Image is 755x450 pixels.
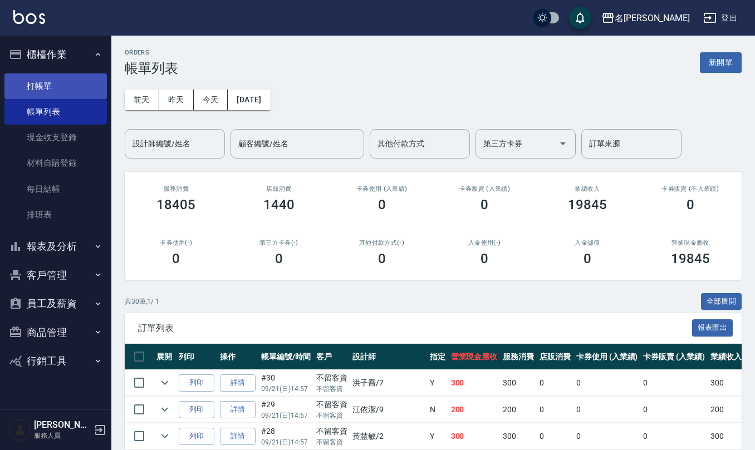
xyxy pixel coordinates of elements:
td: 300 [708,370,744,396]
button: 報表及分析 [4,232,107,261]
td: 0 [573,423,641,449]
a: 新開單 [700,57,742,67]
td: N [427,397,448,423]
h2: 其他付款方式(-) [344,239,420,246]
h2: 卡券販賣 (不入業績) [652,185,728,192]
h3: 0 [584,251,591,266]
span: 訂單列表 [138,323,692,334]
td: 0 [640,370,708,396]
button: 行銷工具 [4,347,107,375]
a: 打帳單 [4,73,107,99]
a: 詳情 [220,374,256,392]
th: 客戶 [313,344,350,370]
h3: 0 [378,197,386,212]
button: 昨天 [159,90,194,110]
p: 09/21 (日) 14:57 [261,437,311,447]
button: [DATE] [228,90,270,110]
td: 0 [640,397,708,423]
h3: 0 [481,197,488,212]
button: expand row [156,428,173,444]
td: #30 [258,370,313,396]
td: 300 [500,423,537,449]
a: 現金收支登錄 [4,125,107,150]
td: 洪子喬 /7 [350,370,426,396]
button: Open [554,135,572,152]
button: 報表匯出 [692,319,733,337]
button: 前天 [125,90,159,110]
h2: 卡券使用(-) [138,239,214,246]
div: 名[PERSON_NAME] [615,11,690,25]
th: 操作 [217,344,258,370]
p: 服務人員 [34,431,91,441]
a: 每日結帳 [4,176,107,202]
h2: 入金使用(-) [447,239,523,246]
h2: ORDERS [125,49,178,56]
td: 200 [708,397,744,423]
th: 帳單編號/時間 [258,344,313,370]
h3: 服務消費 [138,185,214,192]
h3: 18405 [156,197,195,212]
td: 200 [448,397,501,423]
td: Y [427,423,448,449]
td: 黃慧敏 /2 [350,423,426,449]
button: 員工及薪資 [4,289,107,318]
img: Logo [13,10,45,24]
p: 不留客資 [316,411,347,421]
h3: 0 [687,197,694,212]
td: #29 [258,397,313,423]
th: 列印 [176,344,217,370]
th: 店販消費 [537,344,573,370]
h2: 卡券使用 (入業績) [344,185,420,192]
th: 業績收入 [708,344,744,370]
h3: 0 [275,251,283,266]
h3: 0 [378,251,386,266]
a: 詳情 [220,401,256,418]
h3: 0 [172,251,180,266]
img: Person [9,419,31,441]
button: 商品管理 [4,318,107,347]
td: 0 [573,370,641,396]
button: 列印 [179,374,214,392]
button: 客戶管理 [4,261,107,290]
th: 設計師 [350,344,426,370]
th: 指定 [427,344,448,370]
button: expand row [156,401,173,418]
button: 列印 [179,401,214,418]
div: 不留客資 [316,399,347,411]
td: #28 [258,423,313,449]
p: 09/21 (日) 14:57 [261,384,311,394]
td: 300 [448,370,501,396]
th: 展開 [154,344,176,370]
td: 0 [640,423,708,449]
h3: 0 [481,251,488,266]
td: 300 [448,423,501,449]
p: 不留客資 [316,384,347,394]
h2: 卡券販賣 (入業績) [447,185,523,192]
h2: 業績收入 [550,185,626,192]
a: 報表匯出 [692,322,733,333]
button: 新開單 [700,52,742,73]
div: 不留客資 [316,426,347,437]
h3: 19845 [568,197,607,212]
p: 不留客資 [316,437,347,447]
td: 200 [500,397,537,423]
p: 09/21 (日) 14:57 [261,411,311,421]
td: 300 [708,423,744,449]
button: 名[PERSON_NAME] [597,7,694,29]
a: 材料自購登錄 [4,150,107,176]
h2: 店販消費 [241,185,317,192]
a: 詳情 [220,428,256,445]
th: 服務消費 [500,344,537,370]
td: 300 [500,370,537,396]
th: 卡券販賣 (入業績) [640,344,708,370]
a: 帳單列表 [4,99,107,125]
td: 0 [573,397,641,423]
td: 0 [537,397,573,423]
h3: 19845 [671,251,710,266]
h3: 帳單列表 [125,61,178,76]
h2: 營業現金應收 [652,239,728,246]
td: Y [427,370,448,396]
td: 0 [537,423,573,449]
td: 江依潔 /9 [350,397,426,423]
button: 登出 [699,8,742,28]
